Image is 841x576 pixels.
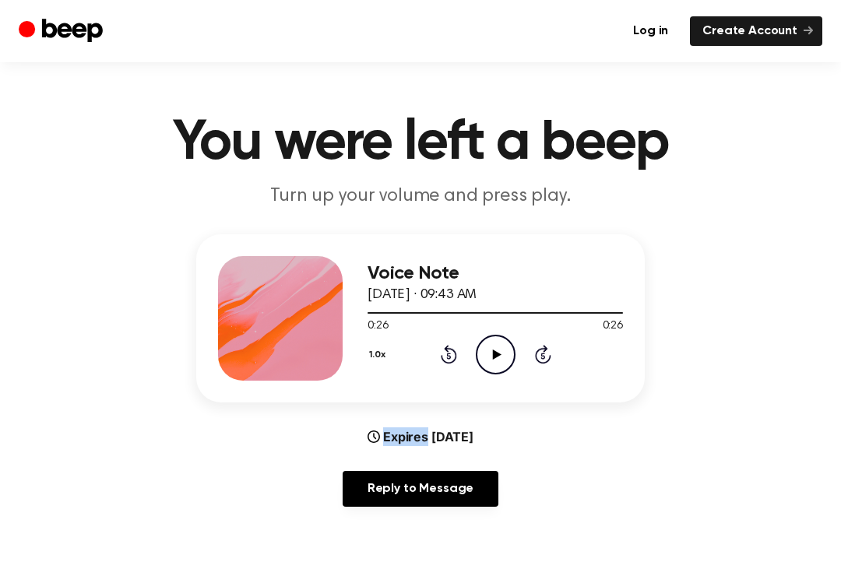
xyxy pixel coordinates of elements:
[121,184,720,209] p: Turn up your volume and press play.
[368,263,623,284] h3: Voice Note
[19,16,107,47] a: Beep
[368,427,473,446] div: Expires [DATE]
[343,471,498,507] a: Reply to Message
[368,342,392,368] button: 1.0x
[368,318,388,335] span: 0:26
[22,115,819,171] h1: You were left a beep
[621,16,681,46] a: Log in
[603,318,623,335] span: 0:26
[690,16,822,46] a: Create Account
[368,288,477,302] span: [DATE] · 09:43 AM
